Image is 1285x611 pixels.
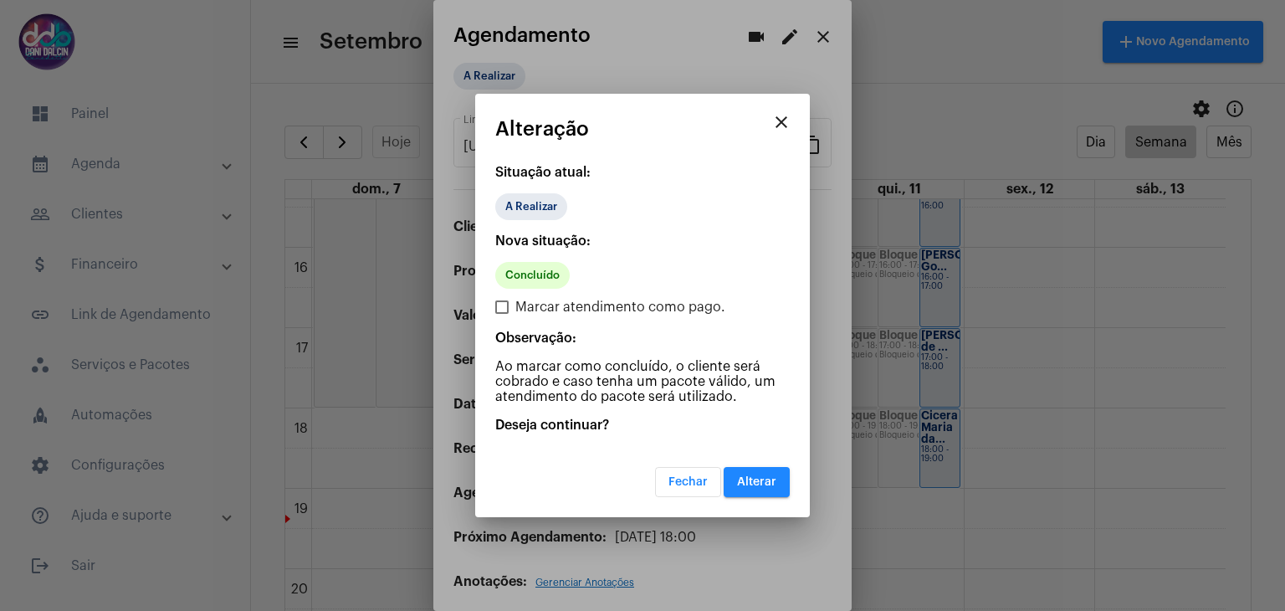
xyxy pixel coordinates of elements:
mat-chip: A Realizar [495,193,567,220]
p: Nova situação: [495,234,790,249]
p: Observação: [495,331,790,346]
p: Situação atual: [495,165,790,180]
span: Fechar [668,476,708,488]
span: Alterar [737,476,776,488]
button: Alterar [724,467,790,497]
p: Ao marcar como concluído, o cliente será cobrado e caso tenha um pacote válido, um atendimento do... [495,359,790,404]
mat-icon: close [771,112,791,132]
button: Fechar [655,467,721,497]
p: Deseja continuar? [495,418,790,433]
span: Marcar atendimento como pago. [515,297,725,317]
mat-chip: Concluído [495,262,570,289]
span: Alteração [495,118,589,140]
